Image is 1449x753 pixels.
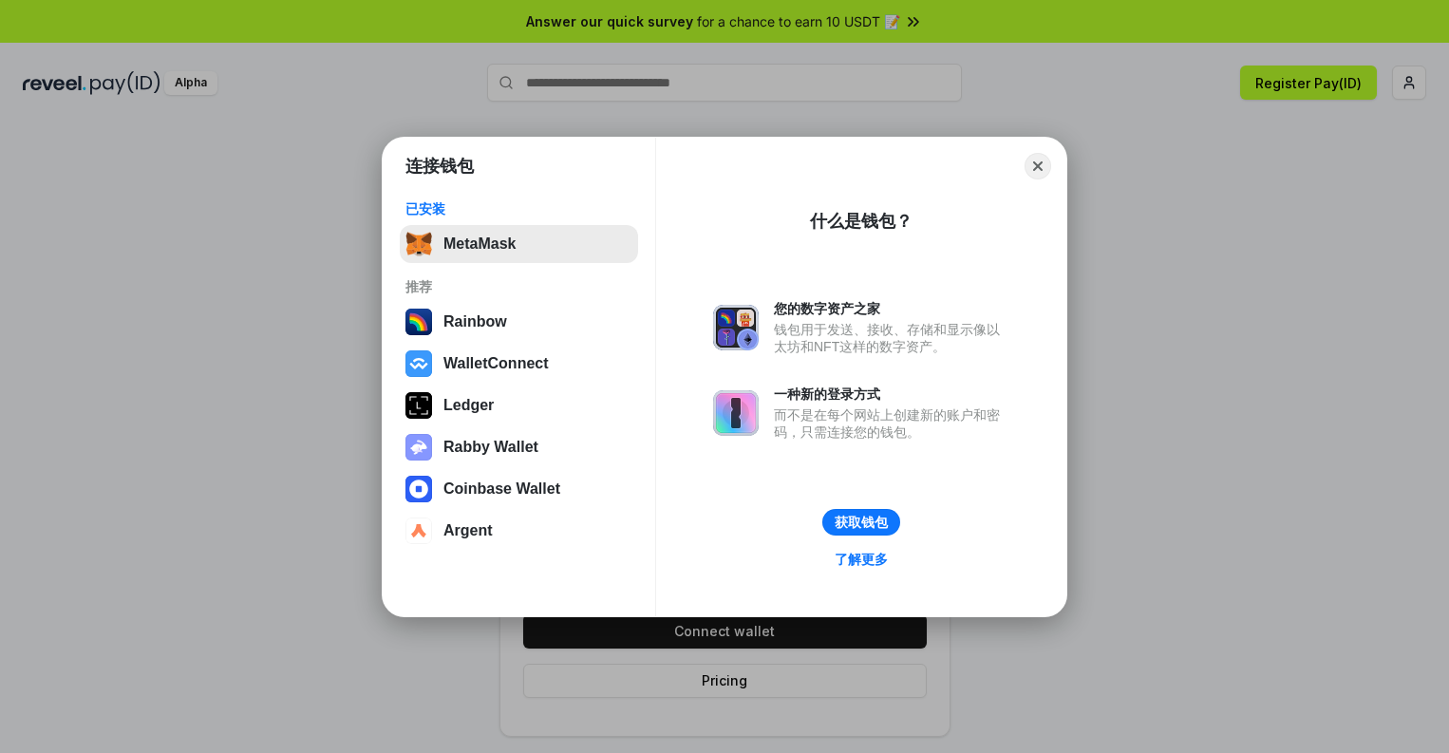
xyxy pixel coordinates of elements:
div: 了解更多 [835,551,888,568]
img: svg+xml,%3Csvg%20width%3D%2228%22%20height%3D%2228%22%20viewBox%3D%220%200%2028%2028%22%20fill%3D... [405,518,432,544]
div: Rabby Wallet [443,439,538,456]
button: Rainbow [400,303,638,341]
div: Coinbase Wallet [443,480,560,498]
div: Argent [443,522,493,539]
div: WalletConnect [443,355,549,372]
img: svg+xml,%3Csvg%20fill%3D%22none%22%20height%3D%2233%22%20viewBox%3D%220%200%2035%2033%22%20width%... [405,231,432,257]
div: MetaMask [443,235,516,253]
button: WalletConnect [400,345,638,383]
div: 而不是在每个网站上创建新的账户和密码，只需连接您的钱包。 [774,406,1009,441]
div: 推荐 [405,278,632,295]
div: 获取钱包 [835,514,888,531]
div: 已安装 [405,200,632,217]
div: 您的数字资产之家 [774,300,1009,317]
a: 了解更多 [823,547,899,572]
img: svg+xml,%3Csvg%20width%3D%2228%22%20height%3D%2228%22%20viewBox%3D%220%200%2028%2028%22%20fill%3D... [405,476,432,502]
div: 什么是钱包？ [810,210,913,233]
div: Rainbow [443,313,507,330]
div: 一种新的登录方式 [774,386,1009,403]
div: Ledger [443,397,494,414]
button: Argent [400,512,638,550]
img: svg+xml,%3Csvg%20xmlns%3D%22http%3A%2F%2Fwww.w3.org%2F2000%2Fsvg%22%20width%3D%2228%22%20height%3... [405,392,432,419]
img: svg+xml,%3Csvg%20xmlns%3D%22http%3A%2F%2Fwww.w3.org%2F2000%2Fsvg%22%20fill%3D%22none%22%20viewBox... [713,305,759,350]
button: Rabby Wallet [400,428,638,466]
h1: 连接钱包 [405,155,474,178]
div: 钱包用于发送、接收、存储和显示像以太坊和NFT这样的数字资产。 [774,321,1009,355]
button: Close [1025,153,1051,179]
img: svg+xml,%3Csvg%20xmlns%3D%22http%3A%2F%2Fwww.w3.org%2F2000%2Fsvg%22%20fill%3D%22none%22%20viewBox... [713,390,759,436]
img: svg+xml,%3Csvg%20width%3D%2228%22%20height%3D%2228%22%20viewBox%3D%220%200%2028%2028%22%20fill%3D... [405,350,432,377]
button: Coinbase Wallet [400,470,638,508]
button: 获取钱包 [822,509,900,536]
img: svg+xml,%3Csvg%20xmlns%3D%22http%3A%2F%2Fwww.w3.org%2F2000%2Fsvg%22%20fill%3D%22none%22%20viewBox... [405,434,432,461]
button: MetaMask [400,225,638,263]
button: Ledger [400,386,638,424]
img: svg+xml,%3Csvg%20width%3D%22120%22%20height%3D%22120%22%20viewBox%3D%220%200%20120%20120%22%20fil... [405,309,432,335]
